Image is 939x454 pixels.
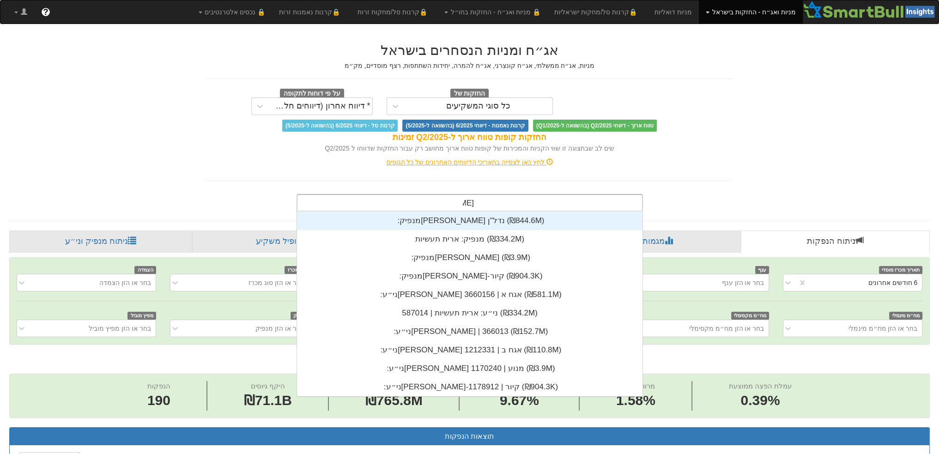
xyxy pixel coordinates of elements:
span: הנפקות [147,382,170,390]
div: grid [297,212,642,396]
span: החזקות של [450,89,489,99]
div: בחר או הזן ענף [722,278,764,287]
span: על פי דוחות לתקופה [280,89,344,99]
div: לחץ כאן לצפייה בתאריכי הדיווחים האחרונים של כל הגופים [200,157,740,167]
span: 9.67% [496,391,543,411]
div: ני״ע: ‏[PERSON_NAME] אגח ב | 1212331 ‎(₪110.8M)‎ [297,341,642,359]
div: בחר או הזן סוג מכרז [248,278,304,287]
span: הצמדה [134,266,156,274]
span: תאריך מכרז מוסדי [879,266,922,274]
a: 🔒קרנות סל/מחקות ישראליות [547,0,647,24]
div: בחר או הזן הצמדה [99,278,151,287]
span: מנפיק [291,312,309,320]
a: פרופיל משקיע [192,230,378,253]
span: היקף גיוסים [251,382,285,390]
h2: ניתוח הנפקות - 6 חודשים אחרונים [9,354,930,369]
span: 190 [147,391,170,411]
div: ני״ע: ‏ארית תעשיות | 587014 ‎(₪334.2M)‎ [297,304,642,322]
a: 🔒קרנות נאמנות זרות [272,0,351,24]
div: מנפיק: ‏[PERSON_NAME] ‎(₪3.9M)‎ [297,248,642,267]
div: החזקות קופות טווח ארוך ל-Q2/2025 זמינות [206,132,733,144]
span: 0.39% [729,391,792,411]
span: עמלת הפצה ממוצעת [729,382,792,390]
div: מנפיק: ‏ארית תעשיות ‎(₪334.2M)‎ [297,230,642,248]
div: * דיווח אחרון (דיווחים חלקיים) [271,102,370,111]
h2: אג״ח ומניות הנסחרים בישראל [206,42,733,58]
a: מגמות שוק [557,230,741,253]
div: כל סוגי המשקיעים [446,102,510,111]
span: קרנות סל - דיווחי 6/2025 (בהשוואה ל-5/2025) [282,120,398,132]
img: Smartbull [803,0,939,19]
h5: מניות, אג״ח ממשלתי, אג״ח קונצרני, אג״ח להמרה, יחידות השתתפות, רצף מוסדיים, מק״מ [206,62,733,69]
div: שים לב שבתצוגה זו שווי הקניות והמכירות של קופות טווח ארוך מחושב רק עבור החזקות שדווחו ל Q2/2025 [206,144,733,153]
span: סוג מכרז [285,266,309,274]
div: ני״ע: ‏[PERSON_NAME] מנוע | 1170240 ‎(₪3.9M)‎ [297,359,642,378]
a: ניתוח מנפיק וני״ע [9,230,192,253]
a: 🔒 נכסים אלטרנטיבים [192,0,273,24]
div: מנפיק: ‏[PERSON_NAME] נדל"ן ‎(₪844.6M)‎ [297,212,642,230]
h3: תוצאות הנפקות [17,432,922,441]
div: בחר או הזן מנפיק [255,324,304,333]
a: 🔒קרנות סל/מחקות זרות [351,0,437,24]
span: ? [43,7,48,17]
div: בחר או הזן מח״מ מינמלי [848,324,917,333]
div: ני״ע: ‏[PERSON_NAME] אגח א | 3660156 ‎(₪581.1M)‎ [297,285,642,304]
span: ₪71.1B [244,393,292,408]
span: מח״מ מקסימלי [731,312,769,320]
div: מנפיק: ‏[PERSON_NAME]-קיור ‎(₪904.3K)‎ [297,267,642,285]
a: ? [34,0,57,24]
div: בחר או הזן מפיץ מוביל [89,324,151,333]
a: מניות דואליות [648,0,699,24]
span: מח״מ מינמלי [889,312,922,320]
span: קרנות נאמנות - דיווחי 6/2025 (בהשוואה ל-5/2025) [402,120,528,132]
a: 🔒 מניות ואג״ח - החזקות בחו״ל [437,0,547,24]
span: ענף [755,266,769,274]
div: 6 חודשים אחרונים [868,278,917,287]
div: ני״ע: ‏[PERSON_NAME]-קיור | 1178912 ‎(₪904.3K)‎ [297,378,642,396]
span: 1.58% [616,391,655,411]
span: ₪765.8M [365,393,423,408]
div: בחר או הזן מח״מ מקסימלי [689,324,764,333]
a: מניות ואג״ח - החזקות בישראל [699,0,803,24]
div: ני״ע: ‏[PERSON_NAME] | 366013 ‎(₪152.7M)‎ [297,322,642,341]
span: מפיץ מוביל [127,312,156,320]
a: ניתוח הנפקות [741,230,930,253]
span: טווח ארוך - דיווחי Q2/2025 (בהשוואה ל-Q1/2025) [533,120,657,132]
